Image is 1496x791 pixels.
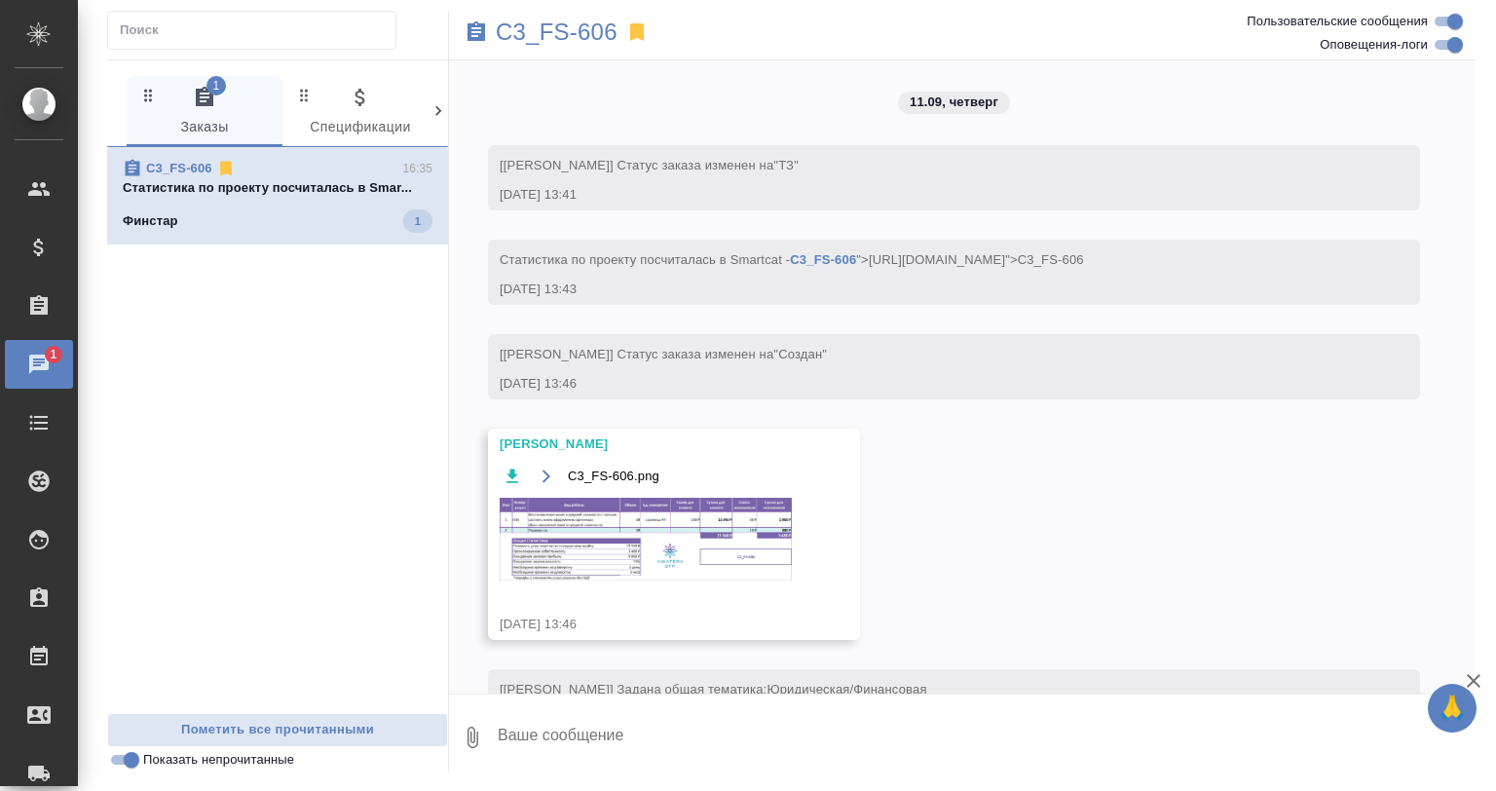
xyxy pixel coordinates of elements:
span: "ТЗ" [773,158,799,172]
span: C3_FS-606.png [568,467,659,486]
button: 🙏 [1428,684,1477,733]
span: 1 [38,345,68,364]
p: 16:35 [402,159,432,178]
span: 🙏 [1436,688,1469,729]
div: [DATE] 13:46 [500,374,1352,394]
span: Спецификации [294,86,427,139]
span: [[PERSON_NAME]] Статус заказа изменен на [500,347,827,361]
a: C3_FS-606 [496,22,617,42]
span: Оповещения-логи [1320,35,1428,55]
a: C3_FS-606 [146,161,212,175]
svg: Отписаться [216,159,236,178]
div: [DATE] 13:46 [500,615,792,634]
button: Пометить все прочитанными [107,713,448,747]
span: Cтатистика по проекту посчиталась в Smartcat - ">[URL][DOMAIN_NAME]">C3_FS-606 [500,252,1084,267]
button: Открыть на драйве [534,464,558,488]
div: [DATE] 13:43 [500,280,1352,299]
button: Скачать [500,464,524,488]
a: C3_FS-606 [790,252,856,267]
p: Cтатистика по проекту посчиталась в Smar... [123,178,432,198]
svg: Зажми и перетащи, чтобы поменять порядок вкладок [295,86,314,104]
span: Заказы [138,86,271,139]
div: [PERSON_NAME] [500,434,792,454]
div: [DATE] 13:41 [500,185,1352,205]
a: 1 [5,340,73,389]
span: "Создан" [773,347,827,361]
span: [[PERSON_NAME]] Задана общая тематика: [500,682,927,697]
span: Пометить все прочитанными [118,719,437,741]
svg: Зажми и перетащи, чтобы поменять порядок вкладок [139,86,158,104]
span: [[PERSON_NAME]] Статус заказа изменен на [500,158,799,172]
div: C3_FS-60616:35Cтатистика по проекту посчиталась в Smar...Финстар1 [107,147,448,245]
p: Финстар [123,211,178,231]
span: 1 [206,76,226,95]
input: Поиск [120,17,395,44]
span: 1 [403,211,432,231]
p: 11.09, четверг [910,93,998,112]
img: C3_FS-606.png [500,498,792,581]
span: Пользовательские сообщения [1247,12,1428,31]
span: Юридическая/Финансовая [767,682,926,697]
span: Показать непрочитанные [143,750,294,770]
